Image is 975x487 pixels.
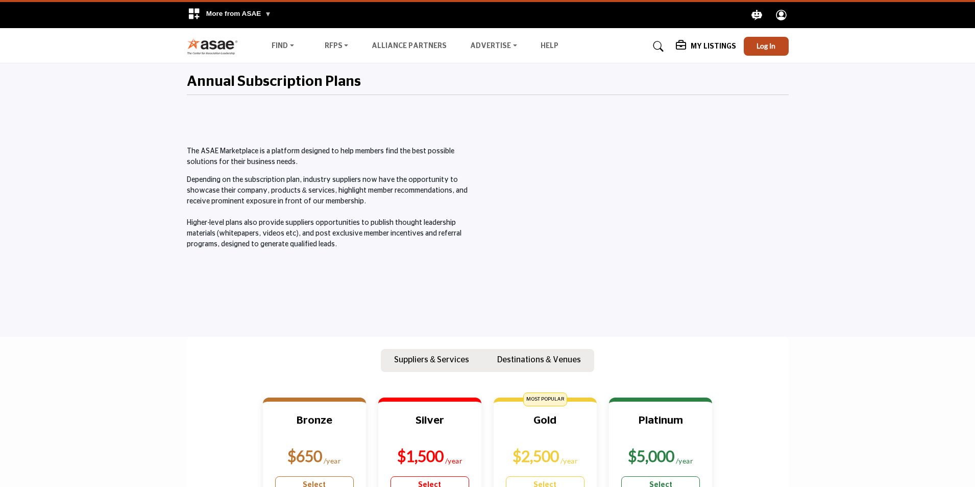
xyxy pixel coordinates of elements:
[318,39,356,54] a: RFPs
[463,39,524,54] a: Advertise
[691,42,736,51] h5: My Listings
[757,41,775,50] span: Log In
[206,10,272,17] span: More from ASAE
[397,447,444,465] b: $1,500
[621,414,700,439] h3: Platinum
[676,40,736,53] div: My Listings
[187,38,243,55] img: Site Logo
[187,146,482,168] p: The ASAE Marketplace is a platform designed to help members find the best possible solutions for ...
[275,414,354,439] h3: Bronze
[506,414,584,439] h3: Gold
[287,447,322,465] b: $650
[513,447,559,465] b: $2,500
[523,392,567,406] span: MOST POPULAR
[187,175,482,250] p: Depending on the subscription plan, industry suppliers now have the opportunity to showcase their...
[560,456,578,465] sub: /year
[493,146,789,313] iframe: Master the ASAE Marketplace and Start by Claiming Your Listing
[445,456,463,465] sub: /year
[744,37,789,56] button: Log In
[484,349,594,373] button: Destinations & Venues
[391,414,469,439] h3: Silver
[181,2,278,28] div: More from ASAE
[497,354,581,366] p: Destinations & Venues
[394,354,469,366] p: Suppliers & Services
[541,42,558,50] a: Help
[628,447,674,465] b: $5,000
[676,456,694,465] sub: /year
[643,38,670,55] a: Search
[187,74,361,91] h2: Annual Subscription Plans
[324,456,342,465] sub: /year
[372,42,447,50] a: Alliance Partners
[264,39,301,54] a: Find
[381,349,482,373] button: Suppliers & Services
